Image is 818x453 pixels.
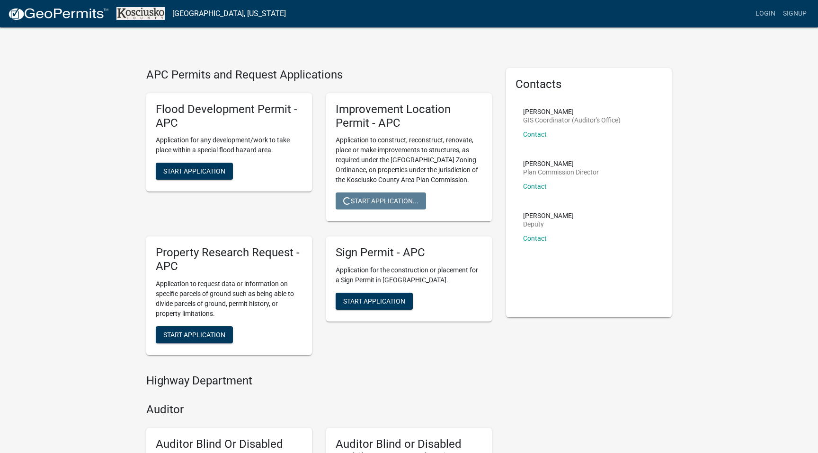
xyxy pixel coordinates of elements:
[523,212,574,219] p: [PERSON_NAME]
[336,192,426,209] button: Start Application...
[146,403,492,417] h4: Auditor
[156,163,233,180] button: Start Application
[336,135,482,185] p: Application to construct, reconstruct, renovate, place or make improvements to structures, as req...
[752,5,779,23] a: Login
[163,167,225,175] span: Start Application
[163,331,225,338] span: Start Application
[523,183,547,190] a: Contact
[156,437,302,451] h5: Auditor Blind Or Disabled
[516,78,662,91] h5: Contacts
[156,135,302,155] p: Application for any development/work to take place within a special flood hazard area.
[146,374,492,388] h4: Highway Department
[523,169,599,175] p: Plan Commission Director
[343,297,405,305] span: Start Application
[523,235,547,242] a: Contact
[156,326,233,343] button: Start Application
[156,246,302,273] h5: Property Research Request - APC
[336,265,482,285] p: Application for the construction or placement for a Sign Permit in [GEOGRAPHIC_DATA].
[343,197,418,205] span: Start Application...
[336,246,482,260] h5: Sign Permit - APC
[336,103,482,130] h5: Improvement Location Permit - APC
[523,160,599,167] p: [PERSON_NAME]
[523,117,621,123] p: GIS Coordinator (Auditor's Office)
[146,68,492,82] h4: APC Permits and Request Applications
[336,293,413,310] button: Start Application
[523,131,547,138] a: Contact
[156,279,302,319] p: Application to request data or information on specific parcels of ground such as being able to di...
[523,221,574,227] p: Deputy
[523,108,621,115] p: [PERSON_NAME]
[779,5,810,23] a: Signup
[156,103,302,130] h5: Flood Development Permit - APC
[172,6,286,22] a: [GEOGRAPHIC_DATA], [US_STATE]
[116,7,165,20] img: Kosciusko County, Indiana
